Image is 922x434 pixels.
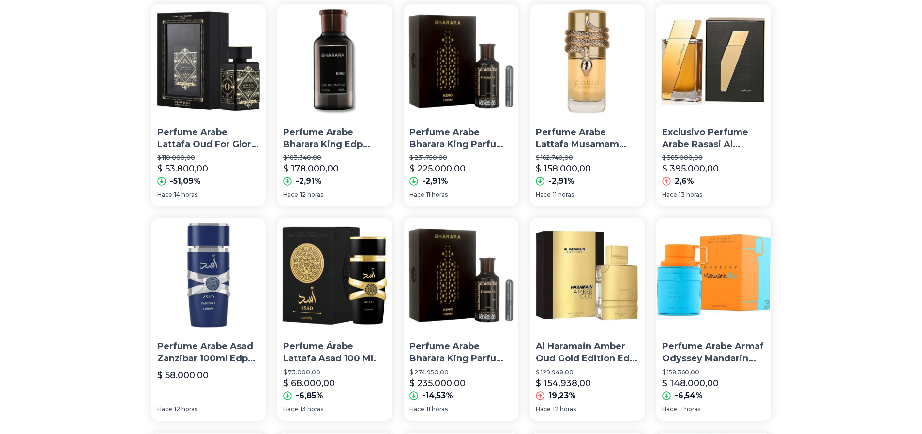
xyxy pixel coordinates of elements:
[553,191,574,199] span: 11 horas
[157,405,172,413] span: Hace
[283,369,386,376] p: $ 73.000,00
[277,218,392,333] img: Perfume Árabe Lattafa Asad 100 Ml.
[536,369,639,376] p: $ 129.948,00
[548,390,576,402] p: 19,23%
[170,175,201,187] p: -51,09%
[553,405,576,413] span: 12 horas
[409,405,424,413] span: Hace
[409,162,466,175] p: $ 225.000,00
[409,191,424,199] span: Hace
[409,154,513,162] p: $ 231.750,00
[662,376,719,390] p: $ 148.000,00
[283,162,339,175] p: $ 178.000,00
[656,4,771,119] img: Exclusivo Perfume Arabe Rasasi Al Boruzz Asrar Indonesia
[157,162,208,175] p: $ 53.800,00
[283,341,386,365] p: Perfume Árabe Lattafa Asad 100 Ml.
[662,126,765,151] p: Exclusivo Perfume Arabe Rasasi Al Boruzz Asrar [GEOGRAPHIC_DATA]
[536,126,639,151] p: Perfume Arabe Lattafa Musamam White Intense Edp 100 Ml
[277,218,392,420] a: Perfume Árabe Lattafa Asad 100 Ml.Perfume Árabe Lattafa Asad 100 Ml.$ 73.000,00$ 68.000,00-6,85%H...
[157,154,260,162] p: $ 110.000,00
[530,218,645,420] a: Al Haramain Amber Oud Gold Edition Edp 120ml Perfume ÁrabeAl Haramain Amber Oud Gold Edition Edp ...
[151,4,266,119] img: Perfume Arabe Lattafa Oud For Glory 100 Ml.
[656,218,771,333] img: Perfume Arabe Armaf Odyssey Mandarin Sky 100ml
[662,191,677,199] span: Hace
[151,218,266,333] img: Perfume Arabe Asad Zanzibar 100ml Edp Lataffa 100 Ml Hombre
[536,154,639,162] p: $ 162.740,00
[151,218,266,420] a: Perfume Arabe Asad Zanzibar 100ml Edp Lataffa 100 Ml HombrePerfume Arabe Asad Zanzibar 100ml Edp ...
[422,175,448,187] p: -2,91%
[157,341,260,365] p: Perfume Arabe Asad Zanzibar 100ml Edp Lataffa 100 Ml Hombre
[536,191,551,199] span: Hace
[656,218,771,420] a: Perfume Arabe Armaf Odyssey Mandarin Sky 100mlPerfume Arabe Armaf Odyssey Mandarin Sky 100ml$ 158...
[422,390,453,402] p: -14,53%
[426,405,448,413] span: 11 horas
[283,191,298,199] span: Hace
[296,175,322,187] p: -2,91%
[679,405,700,413] span: 11 horas
[283,126,386,151] p: Perfume Arabe Bharara King Edp 100 ml Para Hombre
[300,405,323,413] span: 13 horas
[662,154,765,162] p: $ 385.000,00
[174,405,197,413] span: 12 horas
[409,341,513,365] p: Perfume Arabe Bharara King Parfum 100 ml Para Hombre
[662,405,677,413] span: Hace
[662,341,765,365] p: Perfume Arabe Armaf Odyssey Mandarin Sky 100ml
[277,4,392,206] a: Perfume Arabe Bharara King Edp 100 ml Para Hombre Perfume Arabe Bharara King Edp 100 ml Para Homb...
[656,4,771,206] a: Exclusivo Perfume Arabe Rasasi Al Boruzz Asrar IndonesiaExclusivo Perfume Arabe Rasasi Al Boruzz ...
[536,341,639,365] p: Al Haramain Amber Oud Gold Edition Edp 120ml Perfume Árabe
[536,405,551,413] span: Hace
[548,175,574,187] p: -2,91%
[296,390,323,402] p: -6,85%
[409,369,513,376] p: $ 274.950,00
[300,191,323,199] span: 12 horas
[404,218,518,333] img: Perfume Arabe Bharara King Parfum 100 ml Para Hombre
[404,4,518,206] a: Perfume Arabe Bharara King Parfum 100 ml Para HombrePerfume Arabe Bharara King Parfum 100 ml Para...
[536,376,591,390] p: $ 154.938,00
[157,191,172,199] span: Hace
[530,218,645,333] img: Al Haramain Amber Oud Gold Edition Edp 120ml Perfume Árabe
[679,191,702,199] span: 13 horas
[151,4,266,206] a: Perfume Arabe Lattafa Oud For Glory 100 Ml.Perfume Arabe Lattafa Oud For Glory 100 Ml.$ 110.000,0...
[174,191,197,199] span: 14 horas
[157,369,209,382] p: $ 58.000,00
[404,218,518,420] a: Perfume Arabe Bharara King Parfum 100 ml Para HombrePerfume Arabe Bharara King Parfum 100 ml Para...
[404,4,518,119] img: Perfume Arabe Bharara King Parfum 100 ml Para Hombre
[675,175,694,187] p: 2,6%
[662,162,719,175] p: $ 395.000,00
[409,126,513,151] p: Perfume Arabe Bharara King Parfum 100 ml Para Hombre
[426,191,448,199] span: 11 horas
[157,126,260,151] p: Perfume Arabe Lattafa Oud For Glory 100 Ml.
[277,4,392,119] img: Perfume Arabe Bharara King Edp 100 ml Para Hombre
[662,369,765,376] p: $ 158.360,00
[675,390,703,402] p: -6,54%
[530,4,645,119] img: Perfume Arabe Lattafa Musamam White Intense Edp 100 Ml
[409,376,466,390] p: $ 235.000,00
[536,162,591,175] p: $ 158.000,00
[530,4,645,206] a: Perfume Arabe Lattafa Musamam White Intense Edp 100 MlPerfume Arabe Lattafa Musamam White Intense...
[283,405,298,413] span: Hace
[283,154,386,162] p: $ 183.340,00
[283,376,335,390] p: $ 68.000,00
